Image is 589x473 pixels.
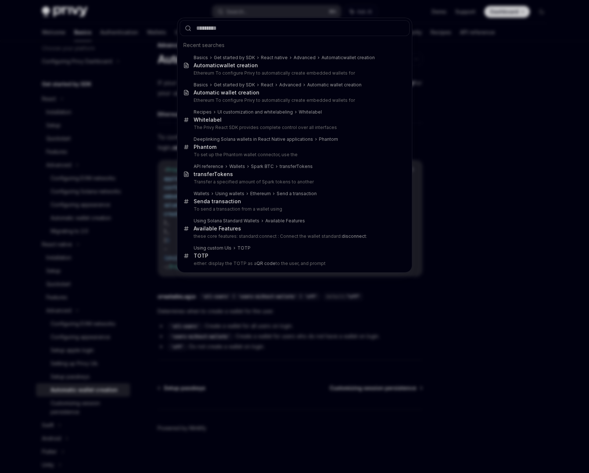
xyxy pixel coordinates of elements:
div: Automatic wallet creation [307,82,362,88]
div: Whitelabel [299,109,322,115]
div: Deeplinking Solana wallets in React Native applications [194,136,313,142]
div: Basics [194,55,208,61]
div: wallet creation [194,62,258,69]
div: Wallets [194,191,209,197]
div: a transaction [194,198,241,205]
div: Tokens [194,171,233,178]
p: To send a transaction from a wallet using [194,206,394,212]
div: matic wallet creation [194,89,259,96]
div: TOTP [194,252,208,259]
p: either: display the TOTP as a to the user, and prompt [194,261,394,266]
b: Automatic [194,62,219,68]
div: wallet creation [322,55,375,61]
div: Spark BTC [251,164,274,169]
span: Recent searches [183,42,225,49]
div: Available Features [265,218,305,224]
p: Ethereum To configure Privy to automatically create embedded wallets for [194,97,394,103]
div: Using wallets [215,191,244,197]
div: Recipes [194,109,212,115]
p: To set up the Phantom wallet connector, use the [194,152,394,158]
b: disconnect [342,233,366,239]
b: QR code [256,261,276,266]
div: TOTP [237,245,251,251]
p: The Privy React SDK provides complete control over all interfaces [194,125,394,130]
p: Ethereum To configure Privy to automatically create embedded wallets for [194,70,394,76]
b: Auto [194,89,205,96]
div: Basics [194,82,208,88]
div: Get started by SDK [214,55,255,61]
div: Using custom UIs [194,245,231,251]
div: Advanced [279,82,301,88]
div: Get started by SDK [214,82,255,88]
b: Phantom [194,144,216,150]
div: Ethereum [250,191,271,197]
div: API reference [194,164,223,169]
div: Available Features [194,225,241,232]
div: Wallets [229,164,245,169]
div: React native [261,55,288,61]
div: Using Solana Standard Wallets [194,218,259,224]
div: transferTokens [280,164,313,169]
div: React [261,82,273,88]
div: Send a transaction [277,191,317,197]
b: Whitelabel [194,117,222,123]
b: transfer [194,171,214,177]
b: Automatic [322,55,343,60]
p: Transfer a specified amount of Spark tokens to another [194,179,394,185]
b: Send [194,198,207,204]
div: Advanced [294,55,316,61]
b: Phantom [319,136,338,142]
p: these core features: standard:connect : Connect the wallet standard: : [194,233,394,239]
div: UI customization and whitelabeling [218,109,293,115]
